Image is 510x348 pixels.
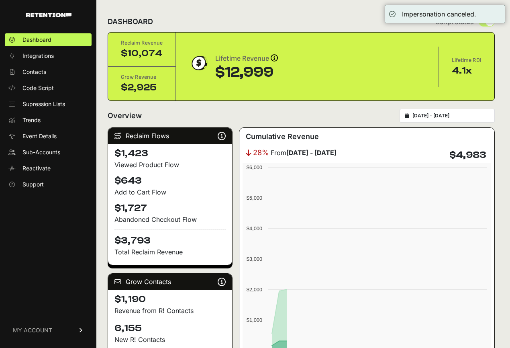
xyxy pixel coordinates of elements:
[5,66,92,78] a: Contacts
[5,178,92,191] a: Support
[5,98,92,111] a: Supression Lists
[247,225,262,231] text: $4,000
[121,47,163,60] div: $10,074
[452,64,481,77] div: 4.1x
[114,247,226,257] p: Total Reclaim Revenue
[114,215,226,224] div: Abandoned Checkout Flow
[114,322,226,335] h4: 6,155
[114,335,226,344] p: New R! Contacts
[5,82,92,94] a: Code Script
[114,293,226,306] h4: $1,190
[246,131,319,142] h3: Cumulative Revenue
[5,130,92,143] a: Event Details
[121,81,163,94] div: $2,925
[114,147,226,160] h4: $1,423
[121,39,163,47] div: Reclaim Revenue
[108,274,232,290] div: Grow Contacts
[114,187,226,197] div: Add to Cart Flow
[108,128,232,144] div: Reclaim Flows
[253,147,269,158] span: 28%
[114,306,226,315] p: Revenue from R! Contacts
[247,164,262,170] text: $6,000
[5,33,92,46] a: Dashboard
[5,146,92,159] a: Sub-Accounts
[114,202,226,215] h4: $1,727
[189,53,209,73] img: dollar-coin-05c43ed7efb7bc0c12610022525b4bbbb207c7efeef5aecc26f025e68dcafac9.png
[114,160,226,170] div: Viewed Product Flow
[22,100,65,108] span: Supression Lists
[108,16,153,27] h2: DASHBOARD
[452,56,481,64] div: Lifetime ROI
[5,162,92,175] a: Reactivate
[5,114,92,127] a: Trends
[22,116,41,124] span: Trends
[121,73,163,81] div: Grow Revenue
[114,229,226,247] h4: $3,793
[22,148,60,156] span: Sub-Accounts
[22,164,51,172] span: Reactivate
[5,318,92,342] a: MY ACCOUNT
[286,149,337,157] strong: [DATE] - [DATE]
[13,326,52,334] span: MY ACCOUNT
[402,9,476,19] div: Impersonation canceled.
[114,174,226,187] h4: $643
[22,68,46,76] span: Contacts
[22,36,51,44] span: Dashboard
[247,195,262,201] text: $5,000
[108,110,142,121] h2: Overview
[22,52,54,60] span: Integrations
[271,148,337,158] span: From
[247,256,262,262] text: $3,000
[449,149,486,162] h4: $4,983
[22,180,44,188] span: Support
[247,317,262,323] text: $1,000
[247,287,262,293] text: $2,000
[215,64,278,80] div: $12,999
[215,53,278,64] div: Lifetime Revenue
[5,49,92,62] a: Integrations
[22,84,54,92] span: Code Script
[26,13,71,17] img: Retention.com
[22,132,57,140] span: Event Details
